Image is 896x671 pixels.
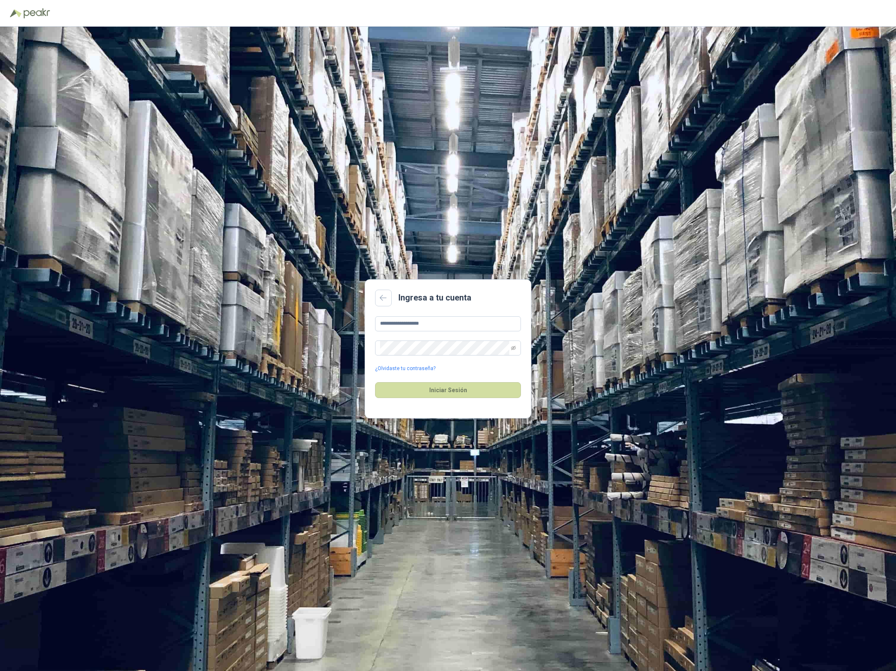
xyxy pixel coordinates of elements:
img: Logo [10,9,22,18]
h2: Ingresa a tu cuenta [398,291,471,304]
span: eye-invisible [511,346,516,351]
a: ¿Olvidaste tu contraseña? [375,365,435,373]
button: Iniciar Sesión [375,382,521,398]
img: Peakr [23,8,50,18]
